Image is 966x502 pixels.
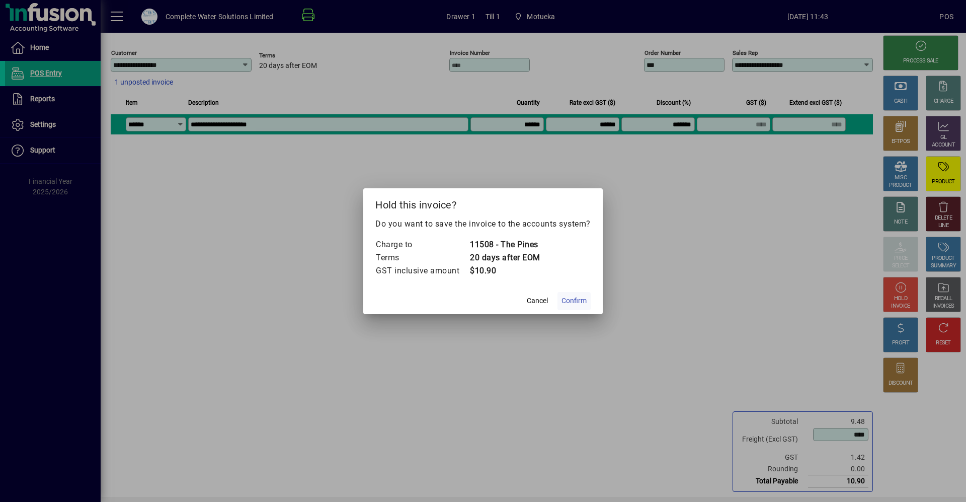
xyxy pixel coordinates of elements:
[375,264,469,277] td: GST inclusive amount
[469,238,540,251] td: 11508 - The Pines
[527,296,548,306] span: Cancel
[557,292,591,310] button: Confirm
[521,292,553,310] button: Cancel
[561,296,587,306] span: Confirm
[469,251,540,264] td: 20 days after EOM
[363,188,603,218] h2: Hold this invoice?
[469,264,540,277] td: $10.90
[375,251,469,264] td: Terms
[375,218,591,230] p: Do you want to save the invoice to the accounts system?
[375,238,469,251] td: Charge to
